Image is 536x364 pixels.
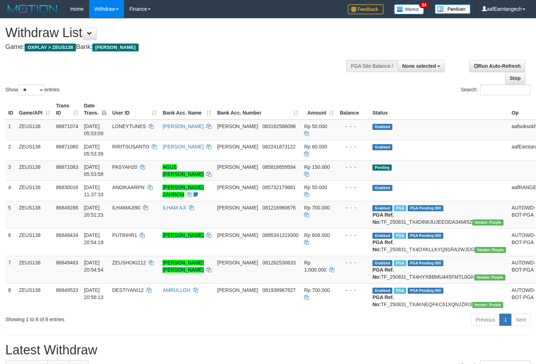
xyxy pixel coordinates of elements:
td: ZEUS138 [16,181,53,201]
th: Trans ID: activate to sort column ascending [53,99,81,120]
td: ZEUS138 [16,256,53,283]
td: ZEUS138 [16,228,53,256]
select: Showentries [18,85,45,95]
th: Date Trans.: activate to sort column descending [81,99,109,120]
div: - - - [340,232,367,239]
span: Rp 1.000.000 [304,260,326,273]
span: [DATE] 20:51:23 [84,205,103,218]
a: AGUS [PERSON_NAME] [163,164,203,177]
span: [PERSON_NAME] [217,184,258,190]
th: Bank Acc. Name: activate to sort column ascending [160,99,214,120]
img: MOTION_logo.png [5,4,60,14]
span: ZEUSHOKI212 [112,260,146,266]
a: [PERSON_NAME] ZAHROM [163,184,203,197]
div: - - - [340,259,367,266]
span: 86849434 [56,232,78,238]
td: ZEUS138 [16,160,53,181]
span: [PERSON_NAME] [217,232,258,238]
th: User ID: activate to sort column ascending [109,99,160,120]
span: [DATE] 11:37:33 [84,184,103,197]
div: - - - [340,163,367,171]
span: Copy 081216960676 to clipboard [262,205,295,211]
a: Run Auto-Refresh [469,60,525,72]
span: ILHAMAJI90 [112,205,140,211]
span: [DATE] 05:53:09 [84,123,103,136]
span: Grabbed [372,205,392,211]
div: - - - [340,123,367,130]
span: [PERSON_NAME] [217,123,258,129]
td: ZEUS138 [16,201,53,228]
span: 34 [419,2,429,8]
b: PGA Ref. No: [372,294,394,307]
span: PGA Pending [408,260,443,266]
span: 86871083 [56,164,78,170]
td: 3 [5,160,16,181]
span: [PERSON_NAME] [217,164,258,170]
span: 86871074 [56,123,78,129]
th: Status [370,99,509,120]
span: 86830016 [56,184,78,190]
td: TF_250831_TX4KNEQFKC61XQNJZRI3 [370,283,509,311]
span: PUTRIHR1 [112,232,137,238]
a: [PERSON_NAME] [163,144,203,150]
td: TF_250831_TX4HYXBBMU445FMTL0GK [370,256,509,283]
span: Grabbed [372,233,392,239]
b: PGA Ref. No: [372,267,394,280]
span: 86849463 [56,260,78,266]
span: Rp 700.000 [304,205,330,211]
div: - - - [340,143,367,150]
th: Game/API: activate to sort column ascending [16,99,53,120]
span: Rp 150.000 [304,164,330,170]
span: Rp 50.000 [304,123,327,129]
span: [PERSON_NAME] [217,260,258,266]
span: Copy 082241873122 to clipboard [262,144,295,150]
h1: Withdraw List [5,26,350,40]
span: [PERSON_NAME] [217,287,258,293]
td: 6 [5,228,16,256]
span: [DATE] 20:54:19 [84,232,103,245]
span: DESTIYANI12 [112,287,144,293]
span: PASYAH20 [112,164,137,170]
span: [PERSON_NAME] [92,44,138,51]
b: PGA Ref. No: [372,212,394,225]
span: Copy 085816659594 to clipboard [262,164,295,170]
span: [DATE] 20:56:13 [84,287,103,300]
th: Balance [337,99,370,120]
td: 1 [5,120,16,140]
span: Vendor URL: https://trx4.1velocity.biz [472,302,503,308]
span: Rp 50.000 [304,184,327,190]
span: Marked by aafRornrotha [394,260,406,266]
label: Search: [461,85,531,95]
span: Marked by aafRornrotha [394,205,406,211]
span: Copy 081938967827 to clipboard [262,287,295,293]
th: ID [5,99,16,120]
span: RIRITSUSANTO [112,144,149,150]
span: [PERSON_NAME] [217,205,258,211]
span: Copy 083162586098 to clipboard [262,123,295,129]
span: PGA Pending [408,233,443,239]
td: 2 [5,140,16,160]
td: 4 [5,181,16,201]
td: TF_250831_TX4D8WJUJEEODA34MI5Z [370,201,509,228]
span: Vendor URL: https://trx4.1velocity.biz [472,219,503,226]
td: 7 [5,256,16,283]
input: Search: [480,85,531,95]
span: Rp 60.000 [304,144,327,150]
span: Copy 085732179681 to clipboard [262,184,295,190]
a: [PERSON_NAME] [163,232,203,238]
span: Grabbed [372,185,392,191]
span: ANDIKAARPN [112,184,145,190]
span: Grabbed [372,288,392,294]
td: 8 [5,283,16,311]
span: Grabbed [372,260,392,266]
img: panduan.png [435,4,470,14]
a: 1 [499,314,511,326]
b: PGA Ref. No: [372,239,394,252]
h1: Latest Withdraw [5,343,531,357]
span: Copy 081262530633 to clipboard [262,260,295,266]
span: 86849286 [56,205,78,211]
a: AMRULLOH [163,287,190,293]
th: Amount: activate to sort column ascending [301,99,337,120]
span: Vendor URL: https://trx4.1velocity.biz [475,247,506,253]
span: Grabbed [372,144,392,150]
